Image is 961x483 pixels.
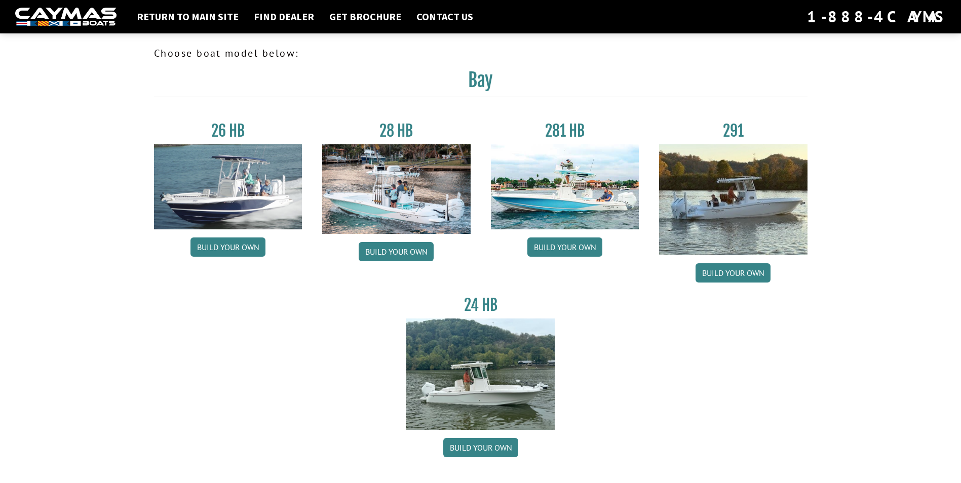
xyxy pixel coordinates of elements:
[322,122,471,140] h3: 28 HB
[190,237,265,257] a: Build your own
[807,6,946,28] div: 1-888-4CAYMAS
[154,69,808,97] h2: Bay
[154,122,302,140] h3: 26 HB
[411,10,478,23] a: Contact Us
[154,144,302,229] img: 26_new_photo_resized.jpg
[659,144,808,255] img: 291_Thumbnail.jpg
[491,122,639,140] h3: 281 HB
[132,10,244,23] a: Return to main site
[527,237,602,257] a: Build your own
[154,46,808,61] p: Choose boat model below:
[249,10,319,23] a: Find Dealer
[322,144,471,234] img: 28_hb_thumbnail_for_caymas_connect.jpg
[659,122,808,140] h3: 291
[406,296,555,314] h3: 24 HB
[359,242,434,261] a: Build your own
[696,263,771,283] a: Build your own
[324,10,406,23] a: Get Brochure
[443,438,518,457] a: Build your own
[15,8,117,26] img: white-logo-c9c8dbefe5ff5ceceb0f0178aa75bf4bb51f6bca0971e226c86eb53dfe498488.png
[406,318,555,429] img: 24_HB_thumbnail.jpg
[491,144,639,229] img: 28-hb-twin.jpg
